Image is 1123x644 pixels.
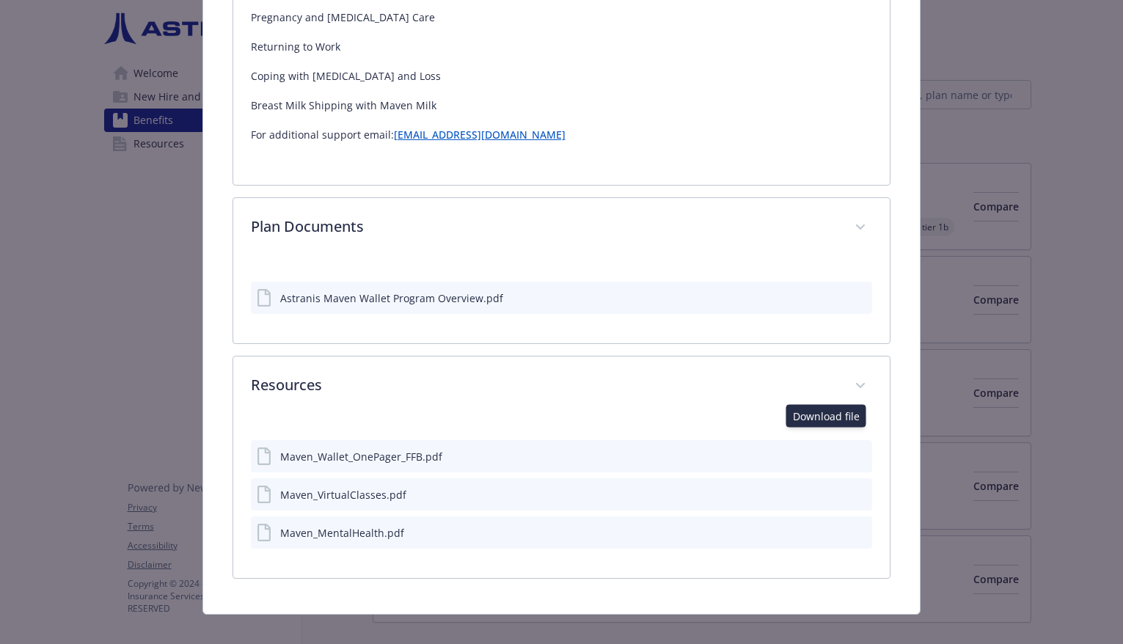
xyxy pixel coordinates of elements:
button: preview file [853,487,866,502]
p: Plan Documents [251,216,838,238]
div: Plan Documents [233,258,890,343]
button: preview file [853,525,866,541]
div: Maven_MentalHealth.pdf [280,525,404,541]
p: Coping with [MEDICAL_DATA] and Loss [251,67,873,85]
button: preview file [853,449,866,464]
div: Maven_Wallet_OnePager_FFB.pdf [280,449,442,464]
button: download file [830,449,841,464]
p: Resources [251,374,838,396]
div: Maven_VirtualClasses.pdf [280,487,406,502]
button: download file [830,487,841,502]
p: Returning to Work [251,38,873,56]
div: Resources [233,417,890,578]
button: download file [830,290,841,306]
p: For additional support email: [251,126,873,144]
button: preview file [853,290,866,306]
a: [EMAIL_ADDRESS][DOMAIN_NAME] [394,128,566,142]
div: Resources [233,356,890,417]
div: Astranis Maven Wallet Program Overview.pdf [280,290,503,306]
button: download file [830,525,841,541]
div: Plan Documents [233,198,890,258]
p: Pregnancy and [MEDICAL_DATA] Care [251,9,873,26]
p: Breast Milk Shipping with Maven Milk [251,97,873,114]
